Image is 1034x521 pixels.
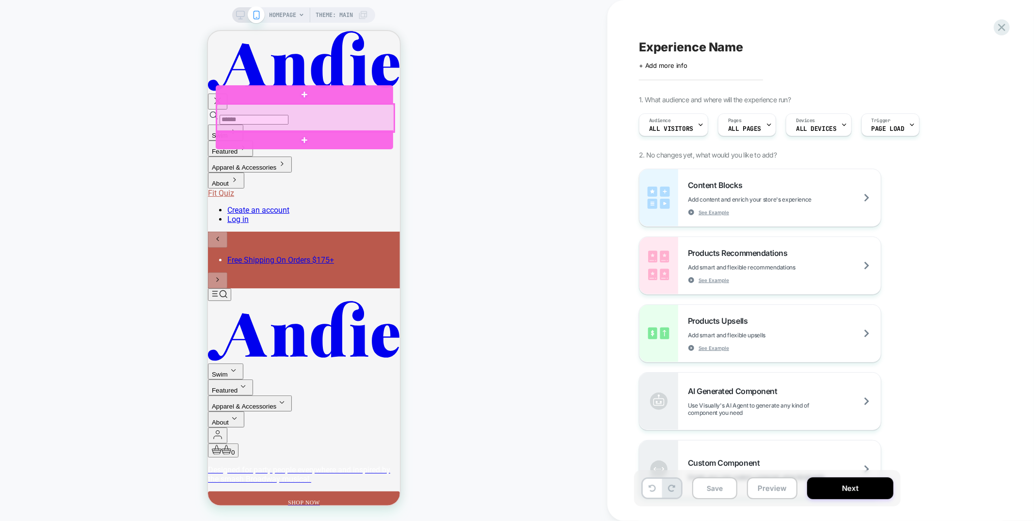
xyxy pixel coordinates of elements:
span: Products Upsells [688,316,752,326]
span: Add content and enrich your store's experience [688,196,860,203]
span: About [4,149,21,156]
button: Next [807,477,893,499]
span: Featured [4,356,30,363]
span: Trigger [872,117,891,124]
span: Devices [796,117,815,124]
button: Save [692,477,737,499]
span: Theme: MAIN [316,7,353,23]
span: ALL PAGES [728,126,761,132]
span: AI Generated Component [688,386,782,396]
span: Custom Component [688,458,764,468]
a: Create an account [19,174,81,184]
span: Add smart and flexible upsells [688,332,814,339]
span: 2. No changes yet, what would you like to add? [639,151,777,159]
span: About [4,388,21,395]
span: Audience [649,117,671,124]
span: Use Visually's AI Agent to generate any kind of component you need [688,402,881,416]
span: Pages [728,117,742,124]
span: Add smart and flexible recommendations [688,264,844,271]
li: Slide 1 of 1 [19,224,197,234]
a: Free Shipping on Orders $100+ [19,224,126,234]
span: See Example [699,277,729,284]
span: ALL DEVICES [796,126,836,132]
span: Apparel & Accessories [4,372,68,379]
span: See Example [699,345,729,351]
span: Experience Name [639,40,743,54]
span: Swim [4,101,20,108]
span: 0 [23,418,27,425]
span: Page Load [872,126,905,132]
span: Apparel & Accessories [4,133,68,140]
button: Preview [747,477,797,499]
span: Content Blocks [688,180,747,190]
span: + Add more info [639,62,687,69]
span: HOMEPAGE [269,7,296,23]
span: See Example [699,209,729,216]
span: Products Recommendations [688,248,792,258]
span: Featured [4,117,30,124]
span: Swim [4,340,20,347]
a: Log in [19,184,41,193]
span: All Visitors [649,126,693,132]
span: 1. What audience and where will the experience run? [639,95,791,104]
